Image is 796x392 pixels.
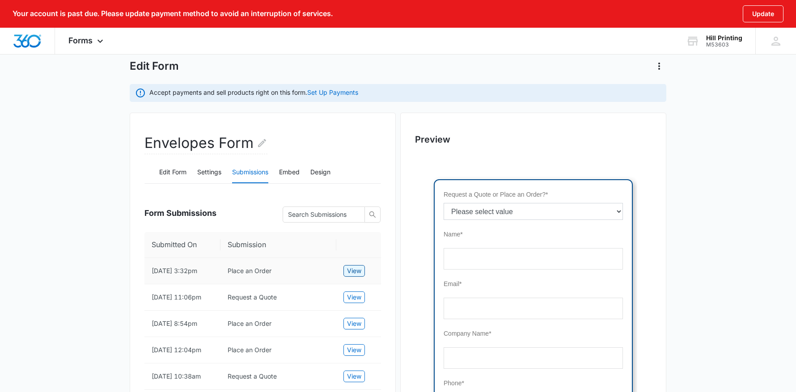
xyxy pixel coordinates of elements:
[220,232,336,258] th: Submission
[14,56,31,63] span: Name
[343,371,365,382] button: View
[14,16,116,23] span: Request a Quote or Place an Order?
[415,133,652,146] h2: Preview
[55,28,119,54] div: Forms
[706,34,742,42] div: account name
[159,162,186,183] button: Edit Form
[149,88,358,97] p: Accept payments and sell products right on this form.
[144,363,220,390] td: [DATE] 10:38am
[144,337,220,363] td: [DATE] 12:04pm
[14,304,38,311] span: Quantity
[144,207,216,219] span: Form Submissions
[14,105,30,113] span: Email
[706,42,742,48] div: account id
[347,345,361,355] span: View
[347,292,361,302] span: View
[220,284,336,311] td: Request a Quote
[130,59,179,73] h1: Edit Form
[14,254,47,261] span: Project Title
[14,205,32,212] span: Phone
[365,211,380,218] span: search
[343,265,365,277] button: View
[14,155,59,162] span: Company Name
[279,162,300,183] button: Embed
[310,162,330,183] button: Design
[68,36,93,45] span: Forms
[743,5,783,22] button: Update
[257,132,267,154] button: Edit Form Name
[307,89,358,96] a: Set Up Payments
[364,207,381,223] button: search
[343,344,365,356] button: View
[144,132,267,154] h2: Envelopes Form
[152,239,207,250] span: Submitted On
[343,291,365,303] button: View
[220,311,336,337] td: Place an Order
[144,258,220,284] td: [DATE] 3:32pm
[220,363,336,390] td: Request a Quote
[220,337,336,363] td: Place an Order
[343,318,365,329] button: View
[288,210,352,219] input: Search Submissions
[197,162,221,183] button: Settings
[652,59,666,73] button: Actions
[14,344,61,351] span: Custom Quantity
[14,384,55,391] span: Envelope Size
[13,9,333,18] p: Your account is past due. Please update payment method to avoid an interruption of services.
[232,162,268,183] button: Submissions
[144,284,220,311] td: [DATE] 11:06pm
[347,371,361,381] span: View
[347,266,361,276] span: View
[347,319,361,329] span: View
[144,232,220,258] th: Submitted On
[144,311,220,337] td: [DATE] 8:54pm
[220,258,336,284] td: Place an Order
